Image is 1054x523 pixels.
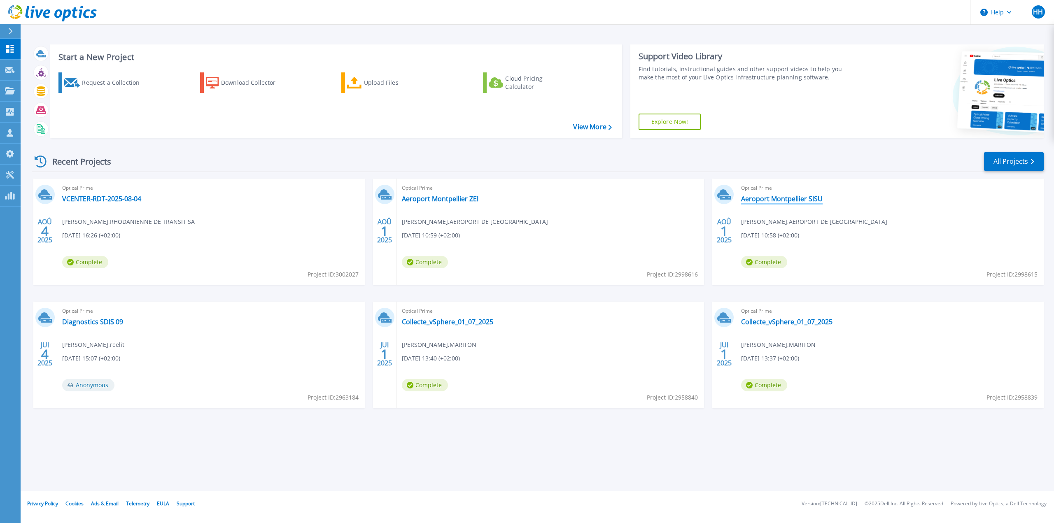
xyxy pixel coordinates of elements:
[37,339,53,369] div: JUI 2025
[741,217,887,226] span: [PERSON_NAME] , AEROPORT DE [GEOGRAPHIC_DATA]
[62,379,114,391] span: Anonymous
[381,228,388,235] span: 1
[58,53,611,62] h3: Start a New Project
[402,217,548,226] span: [PERSON_NAME] , AEROPORT DE [GEOGRAPHIC_DATA]
[741,318,832,326] a: Collecte_vSphere_01_07_2025
[865,501,943,507] li: © 2025 Dell Inc. All Rights Reserved
[126,500,149,507] a: Telemetry
[62,217,195,226] span: [PERSON_NAME] , RHODANIENNE DE TRANSIT SA
[91,500,119,507] a: Ads & Email
[986,270,1038,279] span: Project ID: 2998615
[402,256,448,268] span: Complete
[308,270,359,279] span: Project ID: 3002027
[32,151,122,172] div: Recent Projects
[402,340,476,349] span: [PERSON_NAME] , MARITON
[1033,9,1043,15] span: HH
[639,114,701,130] a: Explore Now!
[986,393,1038,402] span: Project ID: 2958839
[402,379,448,391] span: Complete
[58,72,150,93] a: Request a Collection
[721,228,728,235] span: 1
[402,195,478,203] a: Aeroport Montpellier ZEI
[62,318,123,326] a: Diagnostics SDIS 09
[639,65,852,81] div: Find tutorials, instructional guides and other support videos to help you make the most of your L...
[377,339,392,369] div: JUI 2025
[741,379,787,391] span: Complete
[377,216,392,246] div: AOÛ 2025
[951,501,1047,507] li: Powered by Live Optics, a Dell Technology
[381,351,388,358] span: 1
[402,354,460,363] span: [DATE] 13:40 (+02:00)
[741,256,787,268] span: Complete
[741,195,823,203] a: Aeroport Montpellier SISU
[402,318,493,326] a: Collecte_vSphere_01_07_2025
[402,307,700,316] span: Optical Prime
[65,500,84,507] a: Cookies
[573,123,611,131] a: View More
[402,184,700,193] span: Optical Prime
[505,74,571,91] div: Cloud Pricing Calculator
[62,256,108,268] span: Complete
[741,231,799,240] span: [DATE] 10:58 (+02:00)
[483,72,575,93] a: Cloud Pricing Calculator
[308,393,359,402] span: Project ID: 2963184
[27,500,58,507] a: Privacy Policy
[741,354,799,363] span: [DATE] 13:37 (+02:00)
[177,500,195,507] a: Support
[984,152,1044,171] a: All Projects
[41,351,49,358] span: 4
[341,72,433,93] a: Upload Files
[62,184,360,193] span: Optical Prime
[639,51,852,62] div: Support Video Library
[62,354,120,363] span: [DATE] 15:07 (+02:00)
[157,500,169,507] a: EULA
[716,216,732,246] div: AOÛ 2025
[221,74,287,91] div: Download Collector
[802,501,857,507] li: Version: [TECHNICAL_ID]
[200,72,292,93] a: Download Collector
[741,184,1039,193] span: Optical Prime
[721,351,728,358] span: 1
[647,393,698,402] span: Project ID: 2958840
[62,340,124,349] span: [PERSON_NAME] , reelit
[741,340,816,349] span: [PERSON_NAME] , MARITON
[402,231,460,240] span: [DATE] 10:59 (+02:00)
[62,307,360,316] span: Optical Prime
[62,231,120,240] span: [DATE] 16:26 (+02:00)
[364,74,430,91] div: Upload Files
[41,228,49,235] span: 4
[37,216,53,246] div: AOÛ 2025
[647,270,698,279] span: Project ID: 2998616
[716,339,732,369] div: JUI 2025
[82,74,148,91] div: Request a Collection
[62,195,141,203] a: VCENTER-RDT-2025-08-04
[741,307,1039,316] span: Optical Prime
